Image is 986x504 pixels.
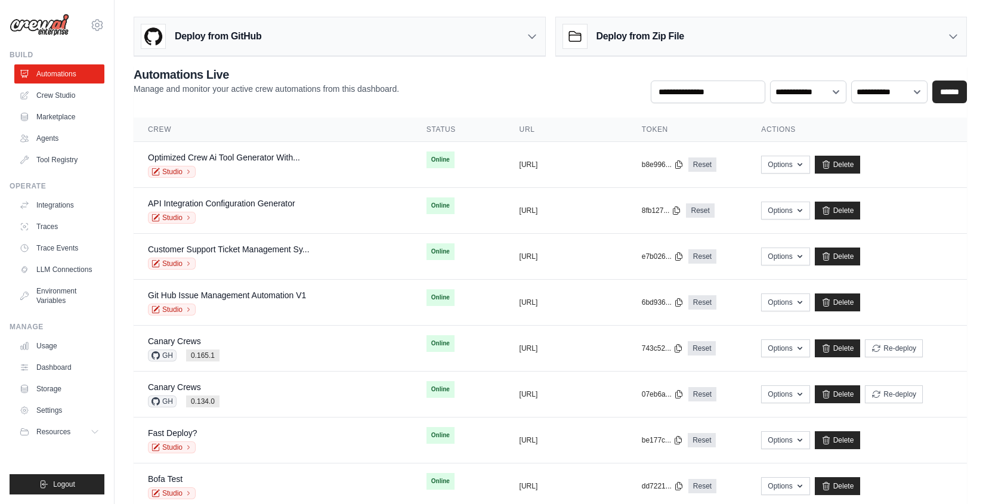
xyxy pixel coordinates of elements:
a: Studio [148,166,196,178]
a: Studio [148,487,196,499]
th: URL [505,118,628,142]
a: Reset [688,433,716,447]
span: Online [426,381,455,398]
h3: Deploy from Zip File [596,29,684,44]
a: Reset [686,203,714,218]
button: 07eb6a... [642,389,684,399]
a: Delete [815,156,861,174]
th: Token [628,118,747,142]
button: b8e996... [642,160,684,169]
a: Customer Support Ticket Management Sy... [148,245,310,254]
a: Delete [815,339,861,357]
a: Canary Crews [148,336,201,346]
a: LLM Connections [14,260,104,279]
button: 743c52... [642,344,683,353]
a: Trace Events [14,239,104,258]
h3: Deploy from GitHub [175,29,261,44]
span: GH [148,350,177,361]
div: Build [10,50,104,60]
span: Resources [36,427,70,437]
a: Settings [14,401,104,420]
button: Re-deploy [865,385,923,403]
button: dd7221... [642,481,684,491]
span: Online [426,473,455,490]
a: Automations [14,64,104,84]
a: Delete [815,248,861,265]
button: Logout [10,474,104,494]
span: Online [426,243,455,260]
button: Re-deploy [865,339,923,357]
a: Storage [14,379,104,398]
a: Optimized Crew Ai Tool Generator With... [148,153,300,162]
a: Reset [688,387,716,401]
a: Delete [815,385,861,403]
button: 8fb127... [642,206,682,215]
img: Logo [10,14,69,36]
a: Tool Registry [14,150,104,169]
a: Delete [815,477,861,495]
a: API Integration Configuration Generator [148,199,295,208]
a: Studio [148,258,196,270]
a: Agents [14,129,104,148]
span: Online [426,289,455,306]
span: Logout [53,480,75,489]
button: be177c... [642,435,683,445]
span: Online [426,335,455,352]
a: Bofa Test [148,474,183,484]
span: Online [426,151,455,168]
th: Actions [747,118,967,142]
a: Canary Crews [148,382,201,392]
button: Options [761,202,809,219]
a: Reset [688,295,716,310]
button: Options [761,477,809,495]
a: Studio [148,441,196,453]
a: Dashboard [14,358,104,377]
a: Integrations [14,196,104,215]
th: Status [412,118,505,142]
img: GitHub Logo [141,24,165,48]
a: Reset [688,341,716,355]
th: Crew [134,118,412,142]
a: Reset [688,157,716,172]
h2: Automations Live [134,66,399,83]
button: e7b026... [642,252,684,261]
a: Studio [148,212,196,224]
button: 6bd936... [642,298,684,307]
span: GH [148,395,177,407]
a: Traces [14,217,104,236]
a: Git Hub Issue Management Automation V1 [148,290,306,300]
a: Crew Studio [14,86,104,105]
span: 0.134.0 [186,395,220,407]
a: Studio [148,304,196,316]
span: Online [426,197,455,214]
a: Usage [14,336,104,355]
a: Fast Deploy? [148,428,197,438]
span: Online [426,427,455,444]
div: Operate [10,181,104,191]
button: Options [761,339,809,357]
a: Environment Variables [14,282,104,310]
a: Reset [688,479,716,493]
span: 0.165.1 [186,350,220,361]
button: Resources [14,422,104,441]
button: Options [761,293,809,311]
a: Reset [688,249,716,264]
a: Delete [815,293,861,311]
a: Delete [815,202,861,219]
button: Options [761,385,809,403]
button: Options [761,248,809,265]
p: Manage and monitor your active crew automations from this dashboard. [134,83,399,95]
button: Options [761,156,809,174]
a: Marketplace [14,107,104,126]
a: Delete [815,431,861,449]
button: Options [761,431,809,449]
div: Manage [10,322,104,332]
